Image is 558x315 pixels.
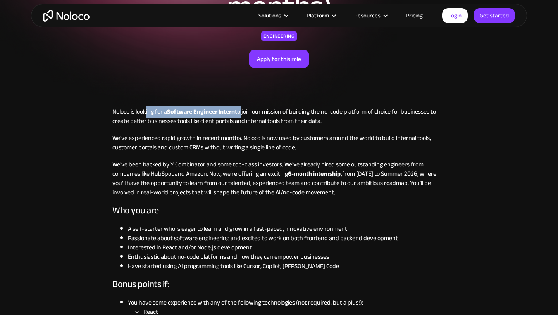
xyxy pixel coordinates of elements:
[307,10,329,21] div: Platform
[297,10,344,21] div: Platform
[354,10,381,21] div: Resources
[261,31,297,41] div: Engineering
[112,133,446,152] p: We've experienced rapid growth in recent months. Noloco is now used by customers around the world...
[128,234,446,243] li: Passionate about software engineering and excited to work on both frontend and backend development
[249,10,297,21] div: Solutions
[249,50,309,68] a: Apply for this role
[288,168,342,180] strong: 6-month internship,
[474,8,515,23] a: Get started
[112,205,446,216] h3: Who you are
[442,8,468,23] a: Login
[112,160,446,197] p: We've been backed by Y Combinator and some top-class investors. We've already hired some outstand...
[167,106,235,118] strong: Software Engineer Intern
[112,279,446,290] h3: Bonus points if:
[396,10,432,21] a: Pricing
[43,10,90,22] a: home
[258,10,281,21] div: Solutions
[128,252,446,261] li: Enthusiastic about no-code platforms and how they can empower businesses
[128,261,446,271] li: Have started using AI programming tools like Cursor, Copilot, [PERSON_NAME] Code
[112,107,446,126] p: Noloco is looking for a to join our mission of building the no-code platform of choice for busine...
[344,10,396,21] div: Resources
[128,243,446,252] li: Interested in React and/or Node.js development
[128,224,446,234] li: A self-starter who is eager to learn and grow in a fast-paced, innovative environment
